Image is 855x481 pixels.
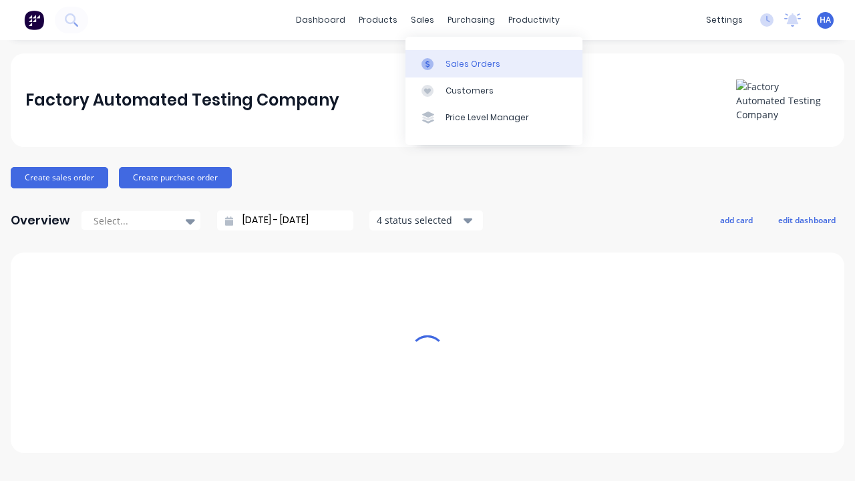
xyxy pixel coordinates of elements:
[405,104,582,131] a: Price Level Manager
[820,14,831,26] span: HA
[289,10,352,30] a: dashboard
[502,10,566,30] div: productivity
[711,211,761,228] button: add card
[699,10,749,30] div: settings
[119,167,232,188] button: Create purchase order
[377,213,461,227] div: 4 status selected
[446,58,500,70] div: Sales Orders
[404,10,441,30] div: sales
[446,112,529,124] div: Price Level Manager
[769,211,844,228] button: edit dashboard
[24,10,44,30] img: Factory
[405,50,582,77] a: Sales Orders
[25,87,339,114] div: Factory Automated Testing Company
[11,167,108,188] button: Create sales order
[369,210,483,230] button: 4 status selected
[11,207,70,234] div: Overview
[405,77,582,104] a: Customers
[352,10,404,30] div: products
[736,79,830,122] img: Factory Automated Testing Company
[446,85,494,97] div: Customers
[441,10,502,30] div: purchasing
